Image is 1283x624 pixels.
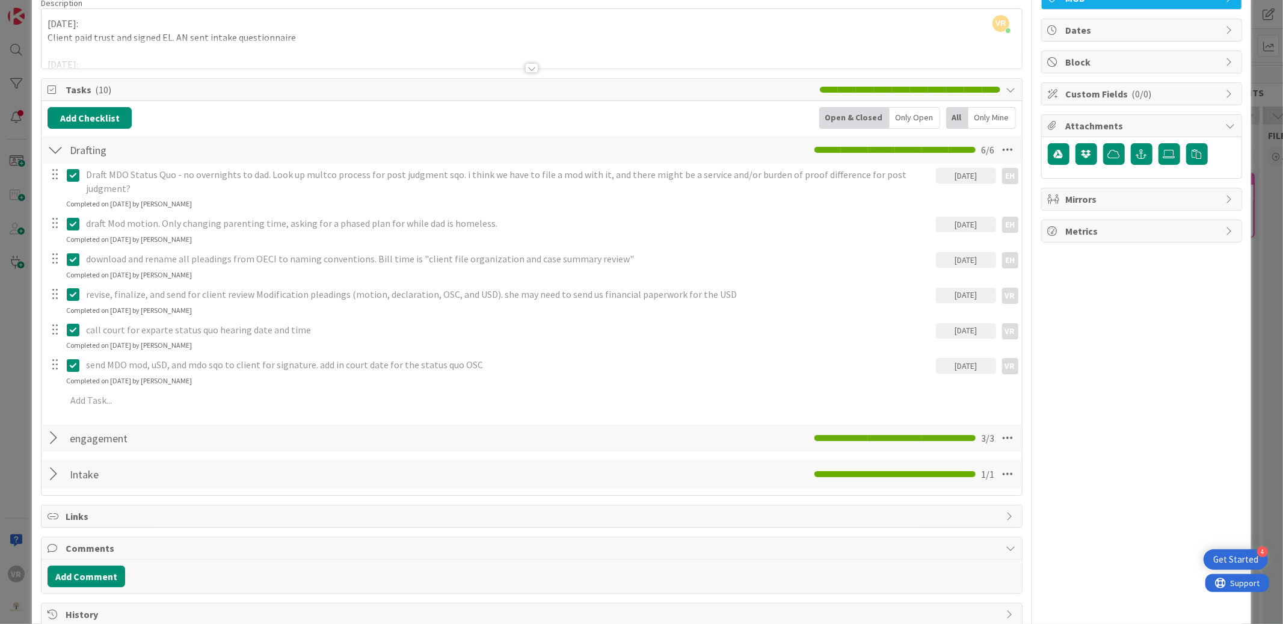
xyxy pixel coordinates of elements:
span: ( 0/0 ) [1132,88,1152,100]
p: Draft MDO Status Quo - no overnights to dad. Look up multco process for post judgment sqo. i thin... [86,168,931,195]
span: Dates [1066,23,1220,37]
span: Links [66,509,1000,524]
div: Open & Closed [819,107,890,129]
div: VR [1002,323,1018,339]
div: [DATE] [936,217,996,232]
span: VR [992,15,1009,32]
div: VR [1002,358,1018,374]
span: History [66,607,1000,622]
div: Completed on [DATE] by [PERSON_NAME] [66,270,192,280]
input: Add Checklist... [66,463,336,485]
div: VR [1002,288,1018,304]
div: 4 [1257,546,1268,557]
div: Only Mine [968,107,1016,129]
div: [DATE] [936,252,996,268]
div: [DATE] [936,288,996,303]
span: Metrics [1066,224,1220,238]
p: [DATE]: [48,17,1015,31]
div: Only Open [890,107,940,129]
button: Add Checklist [48,107,132,129]
button: Add Comment [48,566,125,587]
span: Comments [66,541,1000,555]
span: Mirrors [1066,192,1220,206]
div: Open Get Started checklist, remaining modules: 4 [1204,549,1268,570]
div: [DATE] [936,323,996,339]
div: Completed on [DATE] by [PERSON_NAME] [66,305,192,316]
div: Completed on [DATE] by [PERSON_NAME] [66,375,192,386]
span: Block [1066,55,1220,69]
p: draft Mod motion. Only changing parenting time, asking for a phased plan for while dad is homeless. [86,217,931,230]
div: Get Started [1213,554,1258,566]
span: Support [25,2,55,16]
div: All [946,107,968,129]
p: call court for exparte status quo hearing date and time [86,323,931,337]
span: Custom Fields [1066,87,1220,101]
p: download and rename all pleadings from OECI to naming conventions. Bill time is "client file orga... [86,252,931,266]
p: revise, finalize, and send for client review Modification pleadings (motion, declaration, OSC, an... [86,288,931,301]
div: [DATE] [936,358,996,374]
p: send MDO mod, uSD, and mdo sqo to client for signature. add in court date for the status quo OSC [86,358,931,372]
span: 3 / 3 [982,431,995,445]
div: Completed on [DATE] by [PERSON_NAME] [66,234,192,245]
input: Add Checklist... [66,427,336,449]
div: Completed on [DATE] by [PERSON_NAME] [66,340,192,351]
span: 1 / 1 [982,467,995,481]
input: Add Checklist... [66,139,336,161]
div: EH [1002,217,1018,233]
span: 6 / 6 [982,143,995,157]
span: Attachments [1066,119,1220,133]
div: Completed on [DATE] by [PERSON_NAME] [66,199,192,209]
div: EH [1002,168,1018,184]
div: [DATE] [936,168,996,184]
div: EH [1002,252,1018,268]
span: Tasks [66,82,813,97]
span: ( 10 ) [95,84,111,96]
p: Client paid trust and signed EL. AN sent intake questionnaire [48,31,1015,45]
